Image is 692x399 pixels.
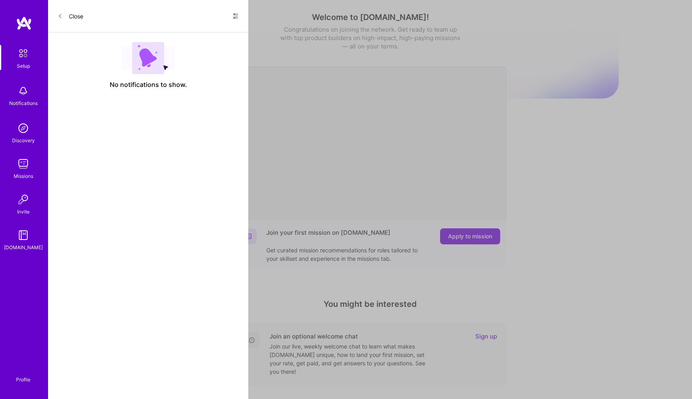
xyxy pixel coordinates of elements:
[9,99,38,107] div: Notifications
[16,16,32,30] img: logo
[4,243,43,252] div: [DOMAIN_NAME]
[12,136,35,145] div: Discovery
[16,375,30,383] div: Profile
[15,45,32,62] img: setup
[14,172,33,180] div: Missions
[15,191,31,208] img: Invite
[15,227,31,243] img: guide book
[58,10,83,22] button: Close
[15,120,31,136] img: discovery
[15,83,31,99] img: bell
[110,81,187,89] span: No notifications to show.
[13,367,33,383] a: Profile
[122,42,175,74] img: empty
[17,208,30,216] div: Invite
[17,62,30,70] div: Setup
[15,156,31,172] img: teamwork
